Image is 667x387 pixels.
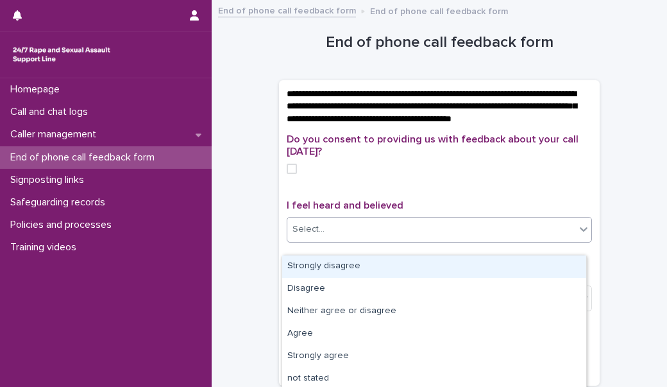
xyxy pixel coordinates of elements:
[279,33,600,52] h1: End of phone call feedback form
[287,200,403,211] span: I feel heard and believed
[5,196,115,209] p: Safeguarding records
[5,106,98,118] p: Call and chat logs
[5,151,165,164] p: End of phone call feedback form
[292,223,325,236] div: Select...
[5,219,122,231] p: Policies and processes
[10,42,113,67] img: rhQMoQhaT3yELyF149Cw
[282,278,586,300] div: Disagree
[282,255,586,278] div: Strongly disagree
[5,83,70,96] p: Homepage
[282,345,586,368] div: Strongly agree
[287,134,578,157] span: Do you consent to providing us with feedback about your call [DATE]?
[5,174,94,186] p: Signposting links
[282,300,586,323] div: Neither agree or disagree
[5,128,106,141] p: Caller management
[282,323,586,345] div: Agree
[5,241,87,254] p: Training videos
[370,3,508,17] p: End of phone call feedback form
[218,3,356,17] a: End of phone call feedback form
